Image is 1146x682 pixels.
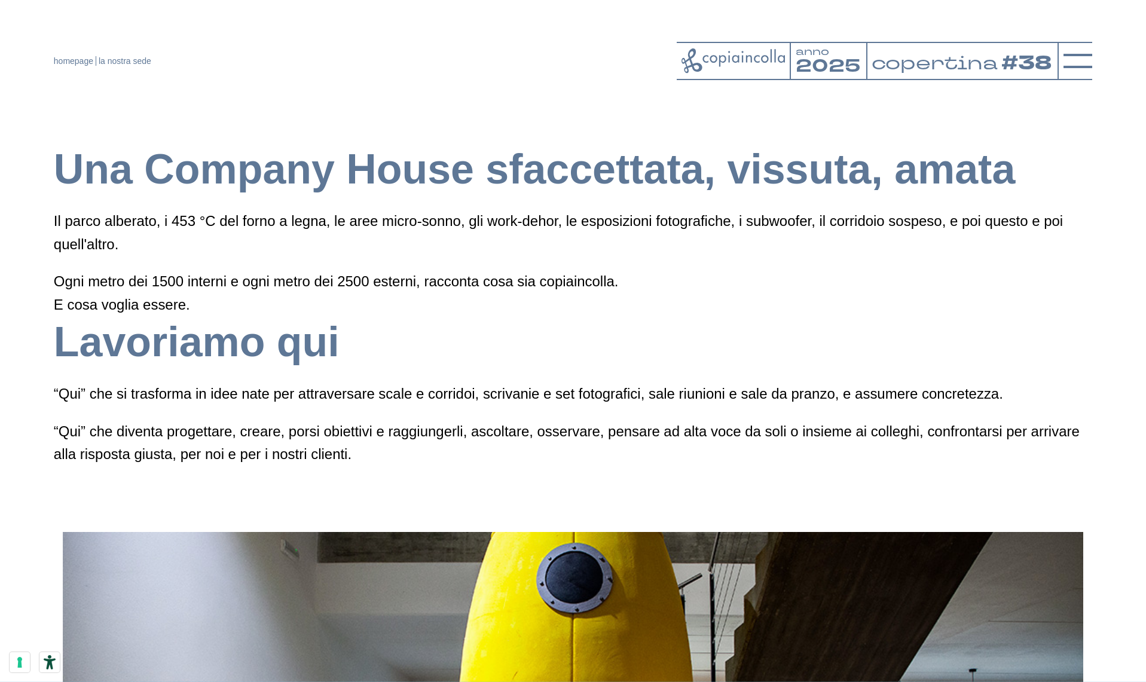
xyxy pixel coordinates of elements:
tspan: copertina [871,50,998,75]
p: “Qui” che diventa progettare, creare, porsi obiettivi e raggiungerli, ascoltare, osservare, pensa... [54,420,1092,466]
p: “Qui” che si trasforma in idee nate per attraversare scale e corridoi, scrivanie e set fotografic... [54,383,1092,405]
tspan: #38 [1001,50,1052,77]
h2: Lavoriamo qui [54,316,1092,368]
h1: Una Company House sfaccettata, vissuta, amata [54,143,1092,195]
tspan: 2025 [796,54,860,79]
button: Strumenti di accessibilità [39,652,60,672]
button: Le tue preferenze relative al consenso per le tecnologie di tracciamento [10,652,30,672]
p: Il parco alberato, i 453 °C del forno a legna, le aree micro-sonno, gli work-dehor, le esposizion... [54,210,1092,256]
a: homepage [54,56,93,66]
p: Ogni metro dei 1500 interni e ogni metro dei 2500 esterni, racconta cosa sia copiaincolla. E cosa... [54,270,1092,316]
span: la nostra sede [99,56,151,66]
tspan: anno [796,44,829,58]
